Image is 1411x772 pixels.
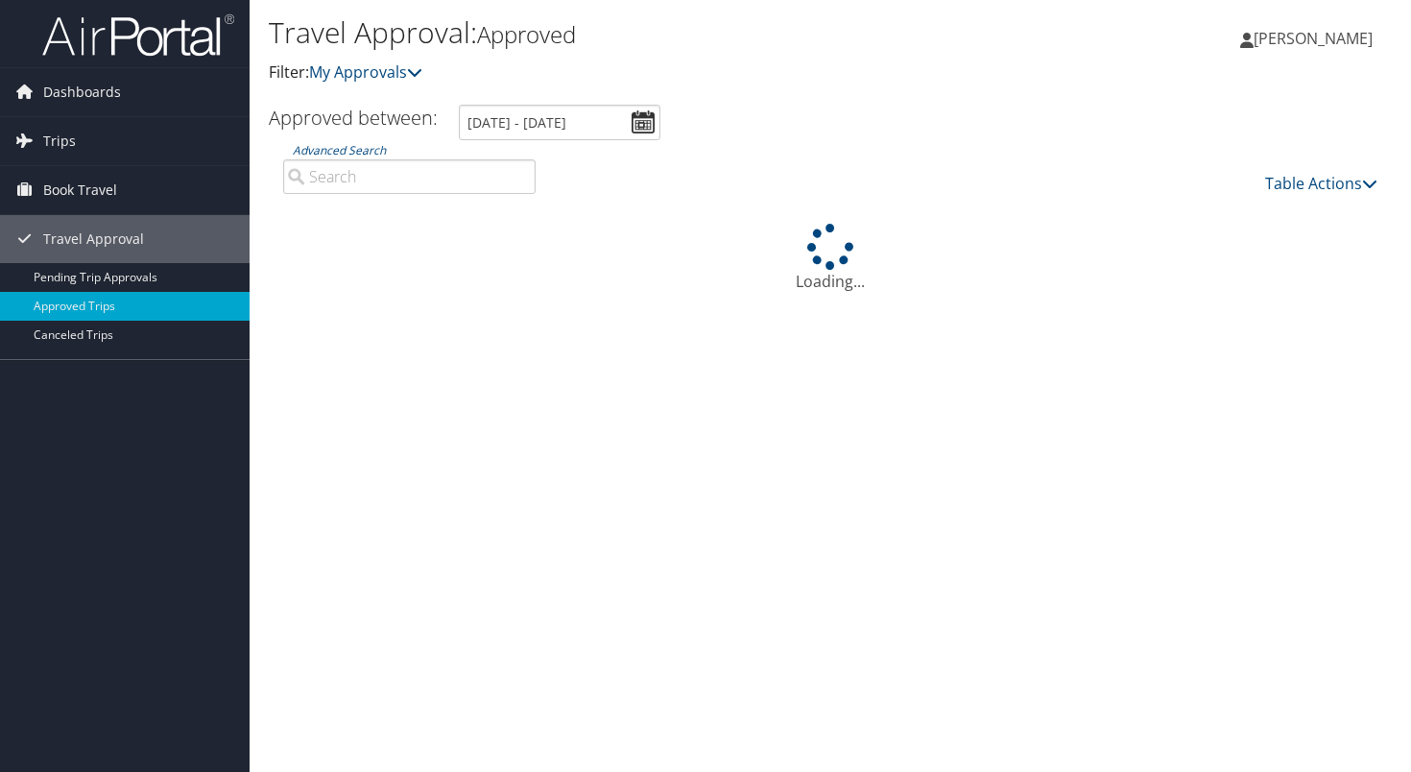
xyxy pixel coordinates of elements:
div: Loading... [269,224,1392,293]
a: My Approvals [309,61,422,83]
h3: Approved between: [269,105,438,131]
input: [DATE] - [DATE] [459,105,660,140]
input: Advanced Search [283,159,536,194]
p: Filter: [269,60,1017,85]
a: Advanced Search [293,142,386,158]
a: Table Actions [1265,173,1377,194]
span: [PERSON_NAME] [1254,28,1373,49]
img: airportal-logo.png [42,12,234,58]
span: Dashboards [43,68,121,116]
a: [PERSON_NAME] [1240,10,1392,67]
span: Travel Approval [43,215,144,263]
small: Approved [477,18,576,50]
h1: Travel Approval: [269,12,1017,53]
span: Trips [43,117,76,165]
span: Book Travel [43,166,117,214]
